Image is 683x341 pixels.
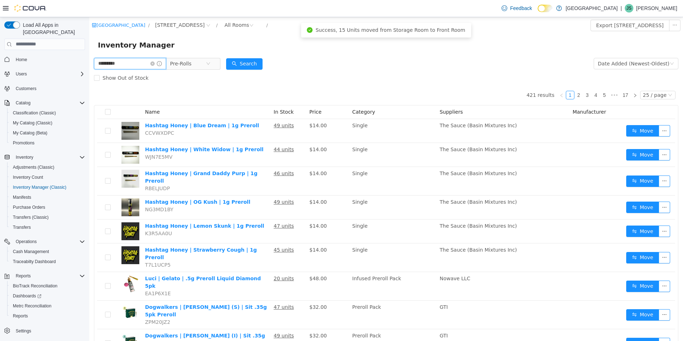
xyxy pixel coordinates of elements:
button: Transfers (Classic) [7,212,88,222]
span: The Sauce (Basin Mixtures Inc) [350,129,428,135]
span: GTI [350,287,359,293]
button: Manifests [7,192,88,202]
span: Home [13,55,85,64]
i: icon: down [580,44,585,49]
span: Cash Management [10,247,85,256]
a: Reports [10,312,31,320]
button: icon: swapMove [537,321,570,332]
span: Metrc Reconciliation [10,302,85,310]
div: Date Added (Newest-Oldest) [509,41,580,52]
button: icon: ellipsis [569,263,581,275]
a: Transfers (Classic) [10,213,51,222]
a: Cash Management [10,247,52,256]
a: Dogwalkers | [PERSON_NAME] (S) | Sit .35g 5pk Preroll [56,287,178,300]
img: Cova [14,5,46,12]
span: $32.00 [220,287,238,293]
span: Adjustments (Classic) [10,163,85,172]
a: Transfers [10,223,34,232]
span: Catalog [16,100,30,106]
span: EA1P6X1E [56,273,81,279]
button: Users [1,69,88,79]
span: Reports [13,313,28,319]
img: Hashtag Honey | Strawberry Cough | 1g Preroll hero shot [32,229,50,247]
p: [GEOGRAPHIC_DATA] [565,4,618,13]
span: K3R5AA0U [56,213,83,219]
img: Hashtag Honey | Lemon Skunk | 1g Preroll hero shot [32,205,50,223]
button: icon: ellipsis [569,321,581,332]
a: Customers [13,84,39,93]
a: Hashtag Honey | Lemon Skunk | 1g Preroll [56,206,175,212]
u: 20 units [184,258,205,264]
span: JS [627,4,632,13]
a: Purchase Orders [10,203,48,212]
a: Adjustments (Classic) [10,163,57,172]
span: $14.00 [220,105,238,111]
li: Previous Page [468,74,477,82]
span: Customers [16,86,36,92]
td: Preroll Pack [260,312,348,341]
a: Inventory Manager (Classic) [10,183,69,192]
a: Hashtag Honey | Strawberry Cough | 1g Preroll [56,230,168,243]
span: Operations [16,239,37,244]
span: BioTrack Reconciliation [13,283,58,289]
span: Reports [16,273,31,279]
li: 17 [531,74,542,82]
span: / [127,5,128,11]
span: CCVWXDPC [56,113,85,119]
a: BioTrack Reconciliation [10,282,60,290]
li: 421 results [437,74,465,82]
span: Inventory [16,154,33,160]
button: icon: swapMove [537,235,570,246]
span: Inventory Manager (Classic) [13,184,66,190]
button: Reports [13,272,34,280]
button: icon: ellipsis [569,158,581,170]
span: GTI [350,316,359,321]
span: Inventory [13,153,85,162]
td: Single [260,150,348,178]
td: Single [260,102,348,126]
span: $14.00 [220,129,238,135]
a: My Catalog (Beta) [10,129,50,137]
td: Preroll Pack [260,283,348,312]
img: Luci | Gelato | .5g Preroll Liquid Diamond 5pk hero shot [32,258,50,276]
button: Metrc Reconciliation [7,301,88,311]
span: The Sauce (Basin Mixtures Inc) [350,206,428,212]
a: Dashboards [7,291,88,301]
img: Hashtag Honey | Grand Daddy Purp | 1g Preroll hero shot [32,153,50,170]
img: Hashtag Honey | Blue Dream | 1g Preroll hero shot [32,105,50,123]
span: Manifests [10,193,85,202]
button: icon: searchSearch [137,41,173,53]
a: Hashtag Honey | OG Kush | 1g Preroll [56,182,161,188]
button: Users [13,70,30,78]
span: Classification (Classic) [10,109,85,117]
li: 2 [485,74,494,82]
span: $32.00 [220,316,238,321]
u: 49 units [184,105,205,111]
span: Transfers [13,224,31,230]
button: icon: ellipsis [569,292,581,303]
span: Classification (Classic) [13,110,56,116]
span: Users [16,71,27,77]
span: Home [16,57,27,63]
p: [PERSON_NAME] [636,4,677,13]
span: Transfers [10,223,85,232]
span: Dashboards [10,292,85,300]
i: icon: info-circle [68,44,73,49]
span: Price [220,92,232,98]
span: / [177,5,178,11]
span: The Sauce (Basin Mixtures Inc) [350,105,428,111]
button: Settings [1,325,88,336]
a: Hashtag Honey | White Widow | 1g Preroll [56,129,174,135]
span: Transfers (Classic) [13,214,49,220]
td: Single [260,126,348,150]
img: Dogwalkers | Lemon Fresh (S) | Sit .35g 5pk Preroll hero shot [32,286,50,304]
button: icon: swapMove [537,263,570,275]
a: Inventory Count [10,173,46,182]
a: 1 [477,74,485,82]
button: Inventory Count [7,172,88,182]
span: Inventory Manager (Classic) [10,183,85,192]
button: Inventory [13,153,36,162]
i: icon: down [579,76,583,81]
a: 3 [494,74,502,82]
